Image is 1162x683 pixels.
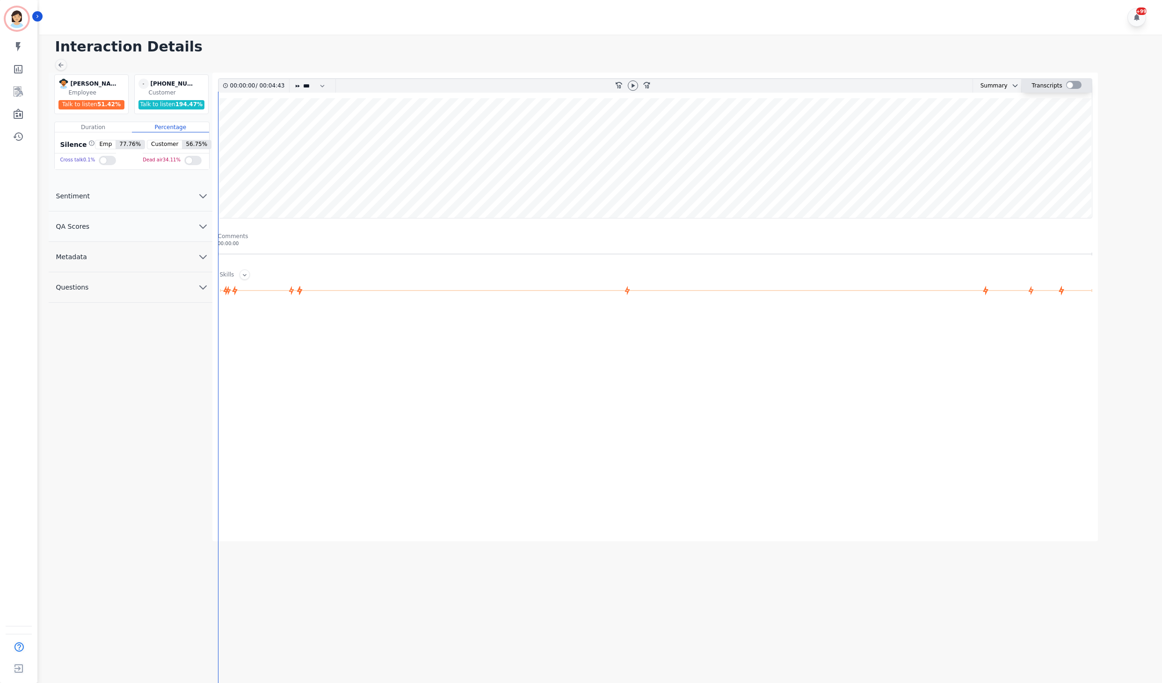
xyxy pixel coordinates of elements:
[97,101,121,108] span: 51.42 %
[973,79,1008,93] div: Summary
[149,89,206,96] div: Customer
[49,191,97,201] span: Sentiment
[138,79,149,89] span: -
[197,190,209,202] svg: chevron down
[218,233,1092,240] div: Comments
[138,100,205,109] div: Talk to listen
[95,140,116,149] span: Emp
[69,89,126,96] div: Employee
[1011,82,1019,89] svg: chevron down
[60,153,95,167] div: Cross talk 0.1 %
[147,140,182,149] span: Customer
[1136,7,1147,15] div: +99
[258,79,283,93] div: 00:04:43
[49,222,97,231] span: QA Scores
[132,122,209,132] div: Percentage
[175,101,203,108] span: 194.47 %
[230,79,287,93] div: /
[6,7,28,30] img: Bordered avatar
[55,38,1153,55] h1: Interaction Details
[1032,79,1062,93] div: Transcripts
[49,242,212,272] button: Metadata chevron down
[58,100,125,109] div: Talk to listen
[49,283,96,292] span: Questions
[49,252,94,262] span: Metadata
[143,153,181,167] div: Dead air 34.11 %
[197,251,209,262] svg: chevron down
[182,140,211,149] span: 56.75 %
[218,240,1092,247] div: 00:00:00
[220,271,234,280] div: Skills
[197,282,209,293] svg: chevron down
[1008,82,1019,89] button: chevron down
[116,140,145,149] span: 77.76 %
[197,221,209,232] svg: chevron down
[58,140,95,149] div: Silence
[71,79,117,89] div: [PERSON_NAME]
[230,79,256,93] div: 00:00:00
[49,181,212,211] button: Sentiment chevron down
[151,79,197,89] div: [PHONE_NUMBER]
[49,211,212,242] button: QA Scores chevron down
[49,272,212,303] button: Questions chevron down
[55,122,132,132] div: Duration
